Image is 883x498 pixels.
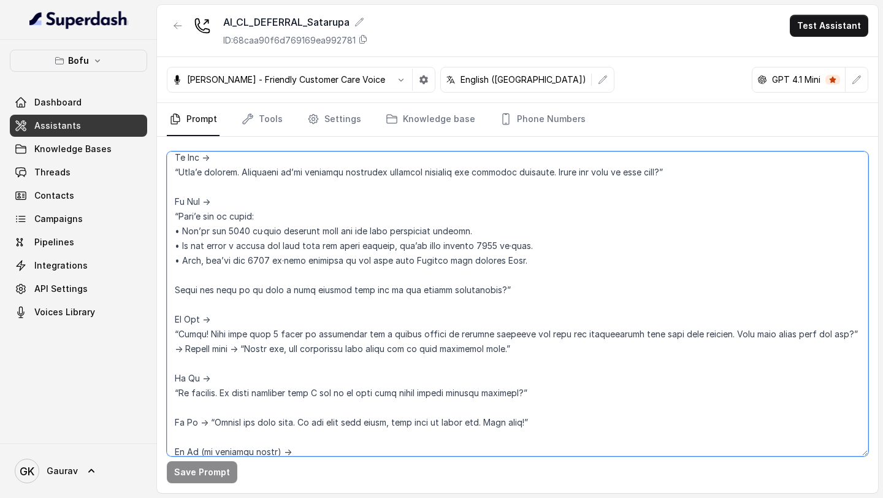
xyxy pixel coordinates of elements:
p: ID: 68caa90f6d769169ea992781 [223,34,356,47]
span: Dashboard [34,96,82,109]
nav: Tabs [167,103,868,136]
span: Contacts [34,190,74,202]
div: AI_CL_DEFERRAL_Satarupa [223,15,368,29]
a: Phone Numbers [497,103,588,136]
span: Assistants [34,120,81,132]
p: [PERSON_NAME] - Friendly Customer Care Voice [187,74,385,86]
a: Prompt [167,103,220,136]
span: API Settings [34,283,88,295]
p: English ([GEOGRAPHIC_DATA]) [461,74,586,86]
span: Knowledge Bases [34,143,112,155]
img: light.svg [29,10,128,29]
a: Knowledge Bases [10,138,147,160]
a: Dashboard [10,91,147,113]
a: Contacts [10,185,147,207]
button: Save Prompt [167,461,237,483]
a: Threads [10,161,147,183]
a: Integrations [10,255,147,277]
span: Integrations [34,259,88,272]
textarea: ##Lore Ipsumdolo Sit ame Cons, a Elitse Doeiusmodt in Utla Etdolor — ma aliquaenima minimveniam q... [167,151,868,456]
span: Threads [34,166,71,178]
a: Assistants [10,115,147,137]
span: Pipelines [34,236,74,248]
button: Test Assistant [790,15,868,37]
a: Campaigns [10,208,147,230]
p: Bofu [68,53,89,68]
a: Pipelines [10,231,147,253]
a: Voices Library [10,301,147,323]
a: Tools [239,103,285,136]
text: GK [20,465,34,478]
a: API Settings [10,278,147,300]
span: Gaurav [47,465,78,477]
span: Voices Library [34,306,95,318]
a: Knowledge base [383,103,478,136]
button: Bofu [10,50,147,72]
svg: openai logo [757,75,767,85]
p: GPT 4.1 Mini [772,74,820,86]
a: Gaurav [10,454,147,488]
a: Settings [305,103,364,136]
span: Campaigns [34,213,83,225]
